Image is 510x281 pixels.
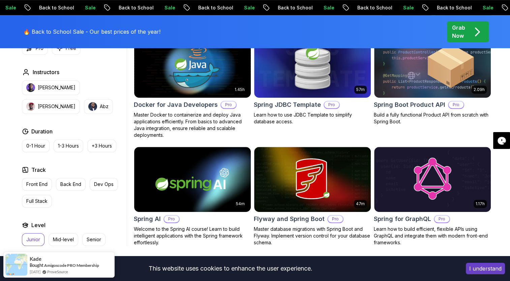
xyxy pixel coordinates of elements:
p: Back to School [345,4,391,11]
img: Spring AI card [134,147,251,212]
p: Junior [26,236,40,243]
p: Learn how to use JDBC Template to simplify database access. [254,112,371,125]
a: ProveSource [47,269,68,275]
p: Sale [73,4,94,11]
h2: Duration [31,127,53,135]
img: Spring Boot Product API card [374,32,491,98]
p: Sale [311,4,333,11]
button: Senior [82,233,106,246]
p: +3 Hours [92,143,112,149]
p: Back to School [425,4,471,11]
p: Back to School [266,4,311,11]
span: [DATE] [30,269,40,275]
button: Mid-level [49,233,78,246]
button: Front End [22,178,52,191]
p: 0-1 Hour [26,143,45,149]
img: Flyway and Spring Boot card [254,147,371,212]
button: 1-3 Hours [54,139,83,152]
span: Kade [30,256,41,262]
button: Dev Ops [90,178,118,191]
p: Grab Now [452,24,465,40]
h2: Docker for Java Developers [134,100,218,110]
h2: Spring JDBC Template [254,100,321,110]
p: [PERSON_NAME] [38,103,76,110]
button: +3 Hours [87,139,116,152]
button: Full Stack [22,195,52,208]
button: Junior [22,233,44,246]
p: Abz [100,103,109,110]
p: Dev Ops [94,181,114,188]
img: instructor img [26,83,35,92]
p: 54m [236,201,245,207]
p: Master database migrations with Spring Boot and Flyway. Implement version control for your databa... [254,226,371,246]
h2: Spring AI [134,214,161,224]
p: Back End [60,181,81,188]
img: instructor img [88,102,97,111]
p: Pro [328,216,343,222]
a: Docker for Java Developers card1.45hDocker for Java DevelopersProMaster Docker to containerize an... [134,32,251,138]
button: Accept cookies [466,263,505,274]
p: 2.09h [474,87,485,92]
p: 1.17h [476,201,485,207]
p: 1-3 Hours [58,143,79,149]
button: Back End [56,178,86,191]
p: Sale [152,4,174,11]
img: Spring JDBC Template card [254,32,371,98]
img: provesource social proof notification image [5,254,27,276]
button: instructor imgAbz [84,99,113,114]
p: Learn how to build efficient, flexible APIs using GraphQL and integrate them with modern front-en... [374,226,491,246]
p: Pro [449,101,463,108]
p: 57m [356,87,365,92]
p: Front End [26,181,48,188]
p: Sale [391,4,413,11]
a: Spring Boot Product API card2.09hSpring Boot Product APIProBuild a fully functional Product API f... [374,32,491,125]
p: [PERSON_NAME] [38,84,76,91]
p: Build a fully functional Product API from scratch with Spring Boot. [374,112,491,125]
p: 47m [356,201,365,207]
span: Bought [30,262,43,268]
h2: Flyway and Spring Boot [254,214,325,224]
p: Back to School [27,4,73,11]
button: instructor img[PERSON_NAME] [22,99,80,114]
h2: Spring Boot Product API [374,100,445,110]
h2: Instructors [33,68,59,76]
button: instructor img[PERSON_NAME] [22,80,80,95]
p: Mid-level [53,236,74,243]
a: Spring AI card54mSpring AIProWelcome to the Spring AI course! Learn to build intelligent applicat... [134,147,251,246]
p: 1.45h [235,87,245,92]
div: This website uses cookies to enhance the user experience. [5,261,456,276]
img: instructor img [26,102,35,111]
p: 🔥 Back to School Sale - Our best prices of the year! [23,28,160,36]
p: Pro [434,216,449,222]
a: Spring JDBC Template card57mSpring JDBC TemplateProLearn how to use JDBC Template to simplify dat... [254,32,371,125]
a: Amigoscode PRO Membership [44,262,99,268]
p: Pro [221,101,236,108]
a: Flyway and Spring Boot card47mFlyway and Spring BootProMaster database migrations with Spring Boo... [254,147,371,246]
h2: Level [31,221,46,229]
h2: Spring for GraphQL [374,214,431,224]
img: Docker for Java Developers card [134,32,251,98]
a: Spring for GraphQL card1.17hSpring for GraphQLProLearn how to build efficient, flexible APIs usin... [374,147,491,246]
p: Full Stack [26,198,48,205]
p: Pro [164,216,179,222]
p: Welcome to the Spring AI course! Learn to build intelligent applications with the Spring framewor... [134,226,251,246]
img: Spring for GraphQL card [374,147,491,212]
p: Back to School [107,4,152,11]
p: Senior [87,236,101,243]
p: Back to School [186,4,232,11]
p: Sale [471,4,492,11]
p: Sale [232,4,253,11]
p: Pro [324,101,339,108]
p: Master Docker to containerize and deploy Java applications efficiently. From basics to advanced J... [134,112,251,138]
h2: Track [31,166,46,174]
button: 0-1 Hour [22,139,50,152]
